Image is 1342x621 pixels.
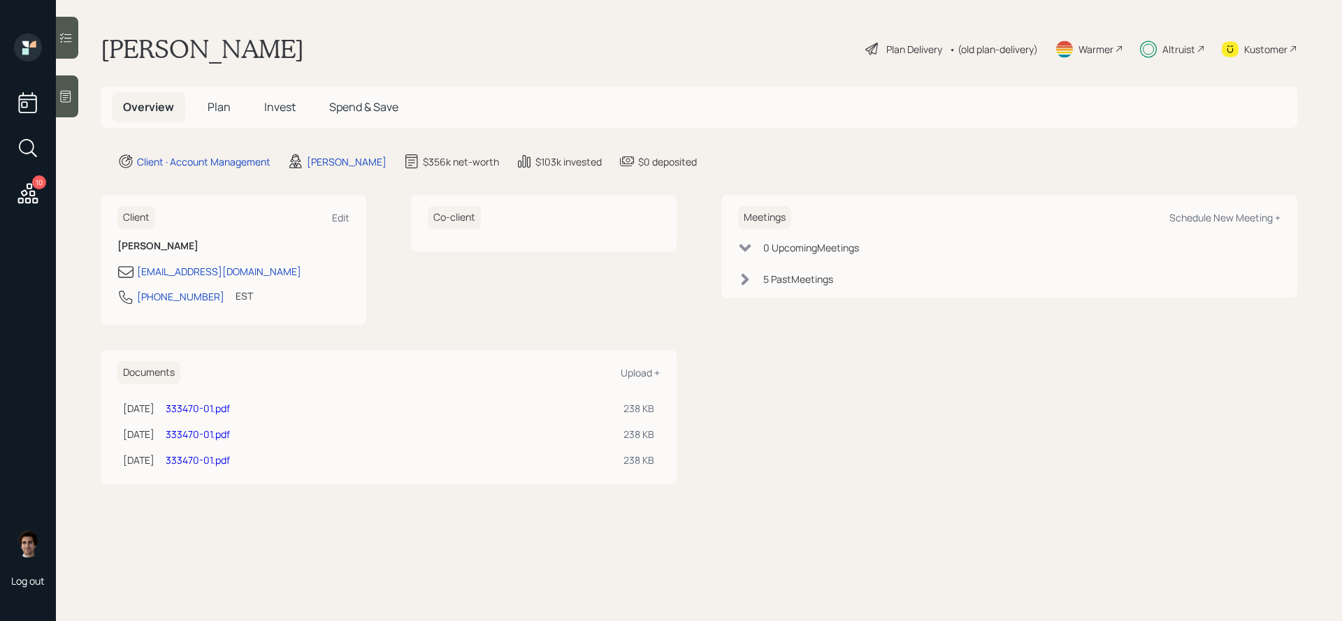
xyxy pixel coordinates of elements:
div: $0 deposited [638,154,697,169]
div: 10 [32,175,46,189]
a: 333470-01.pdf [166,453,230,467]
div: Log out [11,574,45,587]
span: Invest [264,99,296,115]
a: 333470-01.pdf [166,402,230,415]
div: Upload + [621,366,660,379]
div: 238 KB [623,427,654,441]
div: [DATE] [123,453,154,467]
a: 333470-01.pdf [166,428,230,441]
div: 5 Past Meeting s [763,272,833,286]
div: [PERSON_NAME] [307,154,387,169]
div: EST [236,288,253,303]
h6: Client [117,206,155,229]
div: [PHONE_NUMBER] [137,289,224,304]
span: Overview [123,99,174,115]
div: $103k invested [535,154,602,169]
div: Warmer [1078,42,1113,57]
div: $356k net-worth [423,154,499,169]
div: Altruist [1162,42,1195,57]
div: Client · Account Management [137,154,270,169]
div: [EMAIL_ADDRESS][DOMAIN_NAME] [137,264,301,279]
div: [DATE] [123,401,154,416]
h6: Co-client [428,206,481,229]
span: Spend & Save [329,99,398,115]
div: 238 KB [623,401,654,416]
div: Kustomer [1244,42,1287,57]
h6: Documents [117,361,180,384]
h6: [PERSON_NAME] [117,240,349,252]
div: [DATE] [123,427,154,441]
img: harrison-schaefer-headshot-2.png [14,529,42,557]
div: 0 Upcoming Meeting s [763,240,859,255]
h6: Meetings [738,206,791,229]
div: • (old plan-delivery) [949,42,1038,57]
div: Schedule New Meeting + [1169,211,1280,224]
span: Plan [208,99,231,115]
div: Plan Delivery [886,42,942,57]
div: Edit [332,211,349,224]
div: 238 KB [623,453,654,467]
h1: [PERSON_NAME] [101,34,304,64]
